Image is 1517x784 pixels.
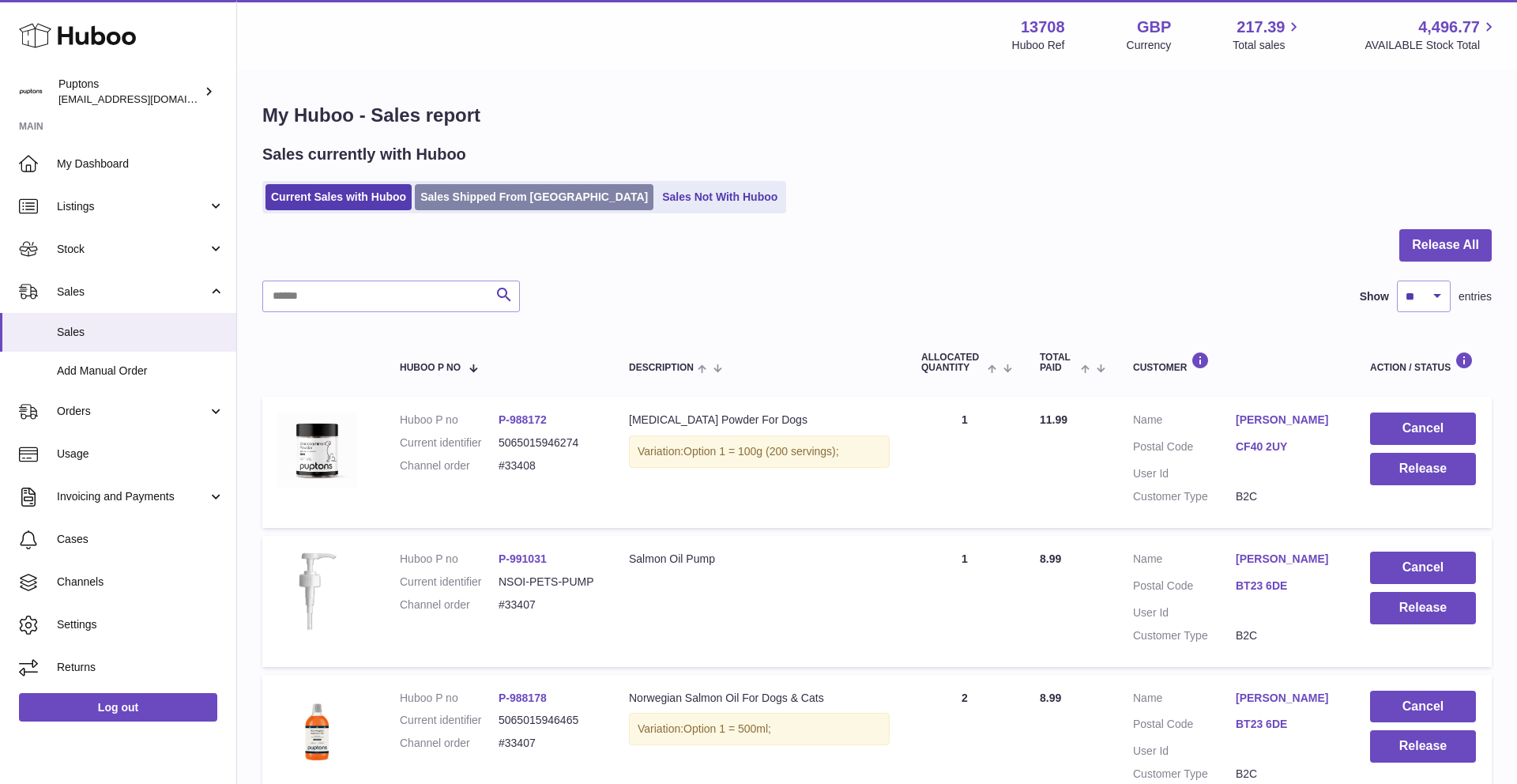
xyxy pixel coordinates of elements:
a: CF40 2UY [1236,439,1338,454]
dt: Current identifier [400,575,499,590]
a: 4,496.77 AVAILABLE Stock Total [1365,17,1498,53]
button: Cancel [1370,691,1476,723]
dt: Postal Code [1133,439,1236,458]
span: Cases [57,532,224,547]
span: Stock [57,242,208,257]
span: 217.39 [1237,17,1285,38]
span: ALLOCATED Quantity [921,352,984,373]
dt: Current identifier [400,713,499,728]
span: Settings [57,617,224,632]
strong: GBP [1137,17,1171,38]
span: My Dashboard [57,156,224,171]
button: Cancel [1370,413,1476,445]
span: Sales [57,285,208,300]
dd: B2C [1236,489,1338,504]
dt: Postal Code [1133,579,1236,597]
span: Total sales [1233,38,1303,53]
a: P-991031 [499,552,547,565]
a: Sales Shipped From [GEOGRAPHIC_DATA] [415,184,653,210]
dt: Current identifier [400,435,499,450]
dd: 5065015946274 [499,435,597,450]
span: Sales [57,325,224,340]
a: Log out [19,693,217,722]
dd: B2C [1236,628,1338,643]
dd: 5065015946465 [499,713,597,728]
img: hello@puptons.com [19,80,43,104]
h2: Sales currently with Huboo [262,144,466,165]
dt: Channel order [400,597,499,612]
dt: Name [1133,552,1236,571]
img: TotalPetsGreenGlucosaminePowderForDogs_dd6352c2-2442-49ba-88d7-c540a549808f.jpg [278,413,357,487]
div: Variation: [629,713,890,745]
span: [EMAIL_ADDRESS][DOMAIN_NAME] [58,92,232,105]
dd: NSOI-PETS-PUMP [499,575,597,590]
span: Orders [57,404,208,419]
span: 8.99 [1040,552,1061,565]
dt: Customer Type [1133,767,1236,782]
a: Sales Not With Huboo [657,184,783,210]
h1: My Huboo - Sales report [262,103,1492,128]
dt: Huboo P no [400,552,499,567]
img: NorwgianSalmonOilforDogs_Catscopy.jpg [278,691,357,770]
td: 1 [905,536,1024,667]
a: 217.39 Total sales [1233,17,1303,53]
dt: Name [1133,691,1236,710]
span: entries [1459,289,1492,304]
dt: User Id [1133,744,1236,759]
strong: 13708 [1021,17,1065,38]
div: [MEDICAL_DATA] Powder For Dogs [629,413,890,428]
span: Total paid [1040,352,1077,373]
a: P-988178 [499,692,547,704]
span: 8.99 [1040,692,1061,704]
dt: Huboo P no [400,413,499,428]
a: [PERSON_NAME] [1236,552,1338,567]
a: BT23 6DE [1236,579,1338,594]
div: Customer [1133,352,1338,373]
span: Returns [57,660,224,675]
button: Release [1370,730,1476,763]
span: Channels [57,575,224,590]
div: Puptons [58,77,201,107]
div: Salmon Oil Pump [629,552,890,567]
div: Currency [1127,38,1172,53]
button: Cancel [1370,552,1476,584]
img: 1718005438.jpg [278,552,357,631]
span: Option 1 = 100g (200 servings); [683,445,839,458]
div: Huboo Ref [1012,38,1065,53]
button: Release [1370,453,1476,485]
button: Release All [1399,229,1492,262]
dt: Customer Type [1133,628,1236,643]
a: P-988172 [499,413,547,426]
dt: Customer Type [1133,489,1236,504]
dd: #33407 [499,736,597,751]
dd: #33407 [499,597,597,612]
span: Option 1 = 500ml; [683,722,771,735]
span: Invoicing and Payments [57,489,208,504]
dd: #33408 [499,458,597,473]
span: Huboo P no [400,363,461,373]
span: Add Manual Order [57,364,224,379]
span: 4,496.77 [1418,17,1480,38]
dd: B2C [1236,767,1338,782]
div: Action / Status [1370,352,1476,373]
a: [PERSON_NAME] [1236,413,1338,428]
span: Listings [57,199,208,214]
a: Current Sales with Huboo [265,184,412,210]
dt: Name [1133,413,1236,432]
dt: Postal Code [1133,717,1236,736]
button: Release [1370,592,1476,624]
a: [PERSON_NAME] [1236,691,1338,706]
span: Usage [57,447,224,462]
a: BT23 6DE [1236,717,1338,732]
dt: User Id [1133,466,1236,481]
dt: User Id [1133,605,1236,620]
dt: Channel order [400,458,499,473]
span: AVAILABLE Stock Total [1365,38,1498,53]
div: Norwegian Salmon Oil For Dogs & Cats [629,691,890,706]
div: Variation: [629,435,890,468]
td: 1 [905,397,1024,528]
dt: Huboo P no [400,691,499,706]
span: Description [629,363,694,373]
span: 11.99 [1040,413,1067,426]
dt: Channel order [400,736,499,751]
